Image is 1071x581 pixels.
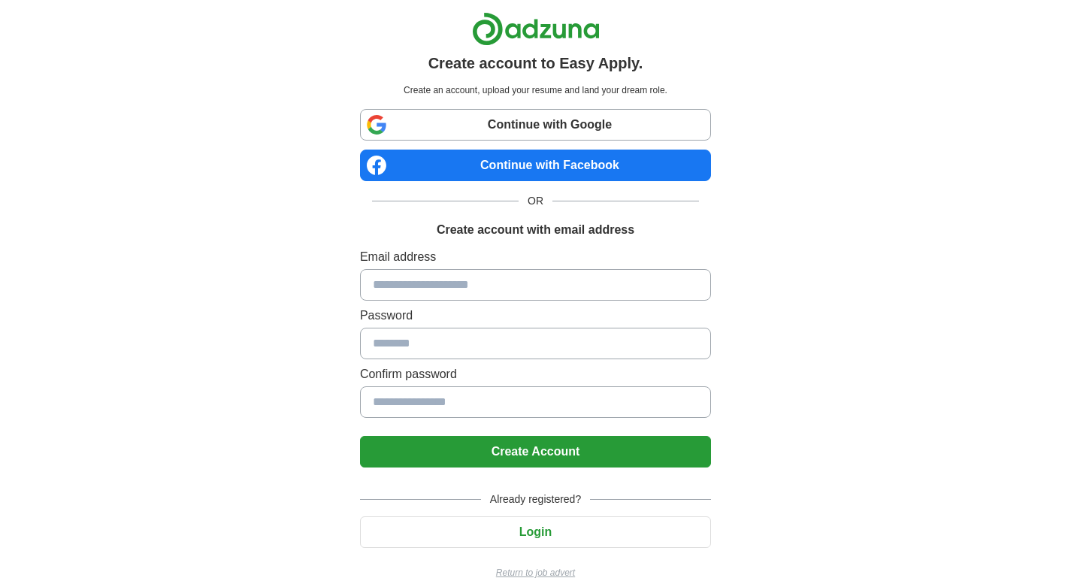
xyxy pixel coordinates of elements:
[360,248,711,266] label: Email address
[481,492,590,507] span: Already registered?
[472,12,600,46] img: Adzuna logo
[363,83,708,97] p: Create an account, upload your resume and land your dream role.
[360,307,711,325] label: Password
[360,109,711,141] a: Continue with Google
[360,516,711,548] button: Login
[360,566,711,579] a: Return to job advert
[428,52,643,74] h1: Create account to Easy Apply.
[360,150,711,181] a: Continue with Facebook
[519,193,552,209] span: OR
[360,525,711,538] a: Login
[360,365,711,383] label: Confirm password
[437,221,634,239] h1: Create account with email address
[360,436,711,468] button: Create Account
